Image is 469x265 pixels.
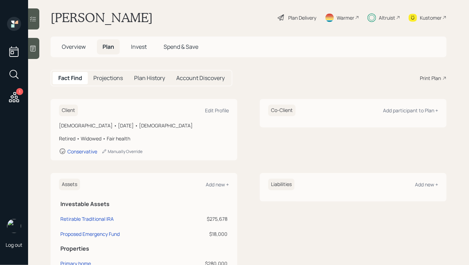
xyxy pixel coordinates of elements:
h5: Projections [93,75,123,81]
div: Add new + [415,181,438,188]
h6: Liabilities [268,179,295,190]
div: Add participant to Plan + [383,107,438,114]
div: $275,678 [181,215,227,223]
div: Altruist [379,14,395,21]
div: $18,000 [181,230,227,238]
span: Invest [131,43,147,51]
div: Retired • Widowed • Fair health [59,135,229,142]
div: [DEMOGRAPHIC_DATA] • [DATE] • [DEMOGRAPHIC_DATA] [59,122,229,129]
h5: Plan History [134,75,165,81]
div: 1 [16,88,23,95]
div: Edit Profile [205,107,229,114]
img: hunter_neumayer.jpg [7,219,21,233]
div: Plan Delivery [288,14,316,21]
div: Kustomer [420,14,442,21]
h6: Assets [59,179,80,190]
h5: Fact Find [58,75,82,81]
h5: Investable Assets [60,201,227,207]
div: Retirable Traditional IRA [60,215,114,223]
span: Spend & Save [164,43,198,51]
h6: Co-Client [268,105,296,116]
span: Overview [62,43,86,51]
div: Conservative [67,148,97,155]
div: Log out [6,241,22,248]
div: Manually Override [101,148,143,154]
div: Warmer [337,14,354,21]
div: Print Plan [420,74,441,82]
h6: Client [59,105,78,116]
h5: Account Discovery [176,75,225,81]
div: Proposed Emergency Fund [60,230,120,238]
span: Plan [103,43,114,51]
h1: [PERSON_NAME] [51,10,153,25]
div: Add new + [206,181,229,188]
h5: Properties [60,245,227,252]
